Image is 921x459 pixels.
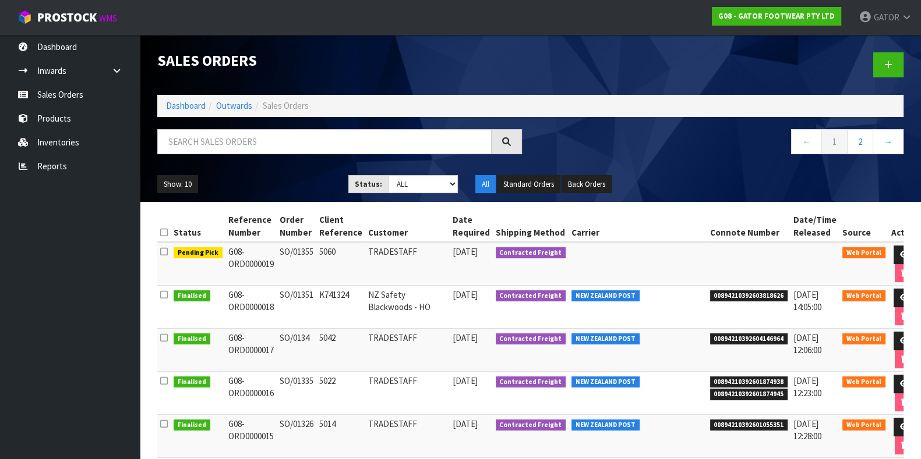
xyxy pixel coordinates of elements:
span: NEW ZEALAND POST [571,290,640,302]
button: Standard Orders [497,175,560,194]
span: GATOR [874,12,899,23]
span: Finalised [174,333,210,345]
span: [DATE] [453,332,478,343]
span: 00894210392604146964 [710,333,788,345]
span: NEW ZEALAND POST [571,376,640,388]
th: Date Required [450,211,493,242]
td: NZ Safety Blackwoods - HO [365,286,450,329]
span: 00894210392603818626 [710,290,788,302]
span: 00894210392601055351 [710,419,788,431]
span: Contracted Freight [496,333,566,345]
td: G08-ORD0000016 [225,372,277,415]
th: Source [839,211,888,242]
td: G08-ORD0000015 [225,415,277,458]
td: TRADESTAFF [365,372,450,415]
span: NEW ZEALAND POST [571,333,640,345]
td: SO/01355 [277,242,316,286]
td: SO/01326 [277,415,316,458]
td: G08-ORD0000017 [225,329,277,372]
th: Action [888,211,920,242]
td: TRADESTAFF [365,242,450,286]
span: Finalised [174,376,210,388]
span: Contracted Freight [496,376,566,388]
span: [DATE] 14:05:00 [793,289,821,312]
td: K741324 [316,286,365,329]
th: Date/Time Released [791,211,839,242]
nav: Page navigation [539,129,904,158]
td: G08-ORD0000018 [225,286,277,329]
td: 5060 [316,242,365,286]
span: Web Portal [842,419,885,431]
th: Customer [365,211,450,242]
th: Carrier [569,211,707,242]
span: Contracted Freight [496,290,566,302]
span: 00894210392601874938 [710,376,788,388]
td: 5042 [316,329,365,372]
span: Web Portal [842,247,885,259]
th: Connote Number [707,211,791,242]
th: Status [171,211,225,242]
small: WMS [99,13,117,24]
td: SO/0134 [277,329,316,372]
span: Contracted Freight [496,419,566,431]
span: Pending Pick [174,247,223,259]
span: 00894210392601874945 [710,389,788,400]
h1: Sales Orders [157,52,522,69]
span: [DATE] [453,246,478,257]
span: ProStock [37,10,97,25]
span: Contracted Freight [496,247,566,259]
button: Show: 10 [157,175,198,194]
span: NEW ZEALAND POST [571,419,640,431]
span: [DATE] 12:23:00 [793,375,821,398]
td: 5022 [316,372,365,415]
a: → [873,129,904,154]
span: Web Portal [842,376,885,388]
th: Shipping Method [493,211,569,242]
button: Back Orders [562,175,612,194]
a: Outwards [216,100,252,111]
td: TRADESTAFF [365,329,450,372]
span: [DATE] [453,375,478,386]
td: TRADESTAFF [365,415,450,458]
button: All [475,175,496,194]
strong: Status: [355,179,382,189]
th: Order Number [277,211,316,242]
span: Web Portal [842,290,885,302]
span: Finalised [174,419,210,431]
span: [DATE] 12:06:00 [793,332,821,355]
span: [DATE] [453,289,478,300]
td: 5014 [316,415,365,458]
th: Reference Number [225,211,277,242]
th: Client Reference [316,211,365,242]
span: Finalised [174,290,210,302]
td: G08-ORD0000019 [225,242,277,286]
span: [DATE] [453,418,478,429]
span: Web Portal [842,333,885,345]
td: SO/01351 [277,286,316,329]
img: cube-alt.png [17,10,32,24]
a: 1 [821,129,848,154]
a: Dashboard [166,100,206,111]
a: 2 [847,129,873,154]
strong: G08 - GATOR FOOTWEAR PTY LTD [718,11,835,21]
a: ← [791,129,822,154]
span: Sales Orders [263,100,309,111]
input: Search sales orders [157,129,492,154]
td: SO/01335 [277,372,316,415]
span: [DATE] 12:28:00 [793,418,821,442]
